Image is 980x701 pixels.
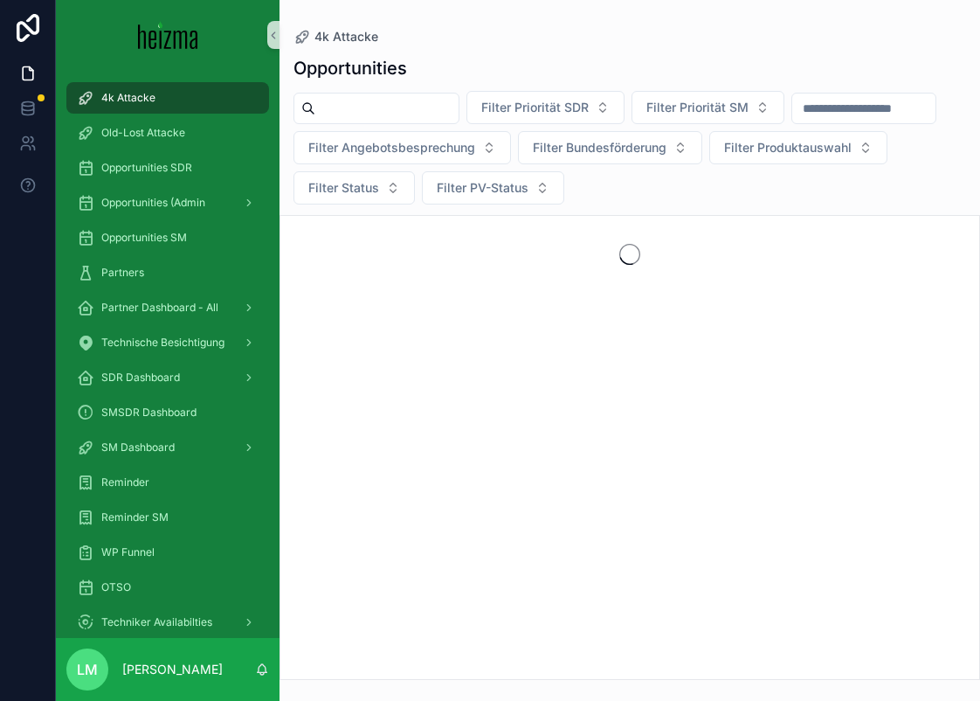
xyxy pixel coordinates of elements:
[66,117,269,149] a: Old-Lost Attacke
[66,222,269,253] a: Opportunities SM
[101,91,155,105] span: 4k Attacke
[101,475,149,489] span: Reminder
[138,21,198,49] img: App logo
[646,99,749,116] span: Filter Priorität SM
[101,510,169,524] span: Reminder SM
[66,187,269,219] a: Opportunities (Admin
[66,152,269,184] a: Opportunities SDR
[56,70,280,638] div: scrollable content
[101,545,155,559] span: WP Funnel
[293,131,511,164] button: Select Button
[101,126,185,140] span: Old-Lost Attacke
[101,406,197,420] span: SMSDR Dashboard
[293,28,378,45] a: 4k Attacke
[66,257,269,288] a: Partners
[101,615,212,629] span: Techniker Availabilties
[293,171,415,205] button: Select Button
[66,432,269,463] a: SM Dashboard
[709,131,887,164] button: Select Button
[66,362,269,393] a: SDR Dashboard
[66,502,269,533] a: Reminder SM
[66,82,269,114] a: 4k Attacke
[66,467,269,498] a: Reminder
[101,161,192,175] span: Opportunities SDR
[533,139,666,156] span: Filter Bundesförderung
[101,301,218,315] span: Partner Dashboard - All
[66,292,269,323] a: Partner Dashboard - All
[101,441,175,455] span: SM Dashboard
[66,572,269,603] a: OTSO
[308,179,379,197] span: Filter Status
[308,139,475,156] span: Filter Angebotsbesprechung
[101,371,180,385] span: SDR Dashboard
[422,171,564,205] button: Select Button
[66,397,269,428] a: SMSDR Dashboard
[66,607,269,638] a: Techniker Availabilties
[66,537,269,568] a: WP Funnel
[293,56,407,80] h1: Opportunities
[631,91,784,124] button: Select Button
[101,231,187,245] span: Opportunities SM
[77,659,98,680] span: LM
[481,99,589,116] span: Filter Priorität SDR
[122,661,223,678] p: [PERSON_NAME]
[314,28,378,45] span: 4k Attacke
[66,327,269,358] a: Technische Besichtigung
[101,580,131,594] span: OTSO
[724,139,852,156] span: Filter Produktauswahl
[101,336,224,350] span: Technische Besichtigung
[466,91,625,124] button: Select Button
[101,196,205,210] span: Opportunities (Admin
[437,179,528,197] span: Filter PV-Status
[518,131,702,164] button: Select Button
[101,266,144,280] span: Partners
